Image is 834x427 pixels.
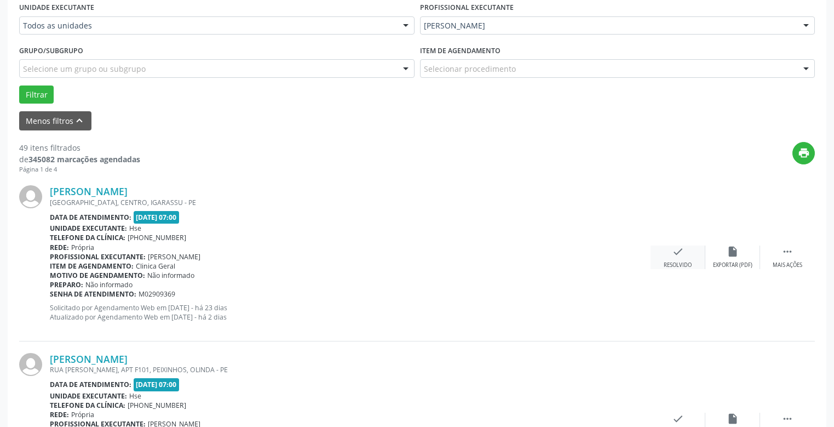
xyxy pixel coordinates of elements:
span: Todos as unidades [23,20,392,31]
i:  [781,246,793,258]
b: Senha de atendimento: [50,289,136,299]
i: check [672,413,684,425]
b: Item de agendamento: [50,261,134,271]
span: [PHONE_NUMBER] [128,233,186,242]
span: Não informado [147,271,194,280]
button: Filtrar [19,86,54,104]
p: Solicitado por Agendamento Web em [DATE] - há 23 dias Atualizado por Agendamento Web em [DATE] - ... [50,303,651,322]
b: Motivo de agendamento: [50,271,145,280]
b: Rede: [50,410,69,419]
b: Telefone da clínica: [50,233,125,242]
span: Selecione um grupo ou subgrupo [23,63,146,75]
a: [PERSON_NAME] [50,185,128,197]
button: Menos filtroskeyboard_arrow_up [19,111,91,130]
i: keyboard_arrow_up [73,115,85,127]
span: Hse [129,224,141,233]
b: Telefone da clínica: [50,401,125,410]
span: [DATE] 07:00 [134,211,180,224]
label: Grupo/Subgrupo [19,42,83,59]
span: [PHONE_NUMBER] [128,401,186,410]
i: check [672,246,684,258]
span: Própria [71,410,94,419]
b: Unidade executante: [50,224,127,233]
span: [PERSON_NAME] [148,252,200,261]
label: Item de agendamento [420,42,501,59]
div: [GEOGRAPHIC_DATA], CENTRO, IGARASSU - PE [50,198,651,207]
b: Rede: [50,243,69,252]
b: Data de atendimento: [50,380,131,389]
div: de [19,153,140,165]
div: Página 1 de 4 [19,165,140,174]
span: [DATE] 07:00 [134,378,180,391]
span: Selecionar procedimento [424,63,516,75]
strong: 345082 marcações agendadas [28,154,140,164]
span: Clinica Geral [136,261,175,271]
div: Resolvido [664,261,692,269]
i: insert_drive_file [727,413,739,425]
b: Data de atendimento: [50,213,131,222]
div: 49 itens filtrados [19,142,140,153]
b: Profissional executante: [50,252,146,261]
span: Hse [129,391,141,401]
span: Não informado [85,280,133,289]
span: Própria [71,243,94,252]
div: RUA [PERSON_NAME], APT F101, PEIXINHOS, OLINDA - PE [50,365,651,374]
div: Mais ações [773,261,802,269]
span: [PERSON_NAME] [424,20,793,31]
span: M02909369 [139,289,175,299]
button: print [792,142,815,164]
div: Exportar (PDF) [713,261,752,269]
b: Preparo: [50,280,83,289]
i:  [781,413,793,425]
img: img [19,353,42,376]
a: [PERSON_NAME] [50,353,128,365]
b: Unidade executante: [50,391,127,401]
img: img [19,185,42,208]
i: insert_drive_file [727,246,739,258]
i: print [798,147,810,159]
